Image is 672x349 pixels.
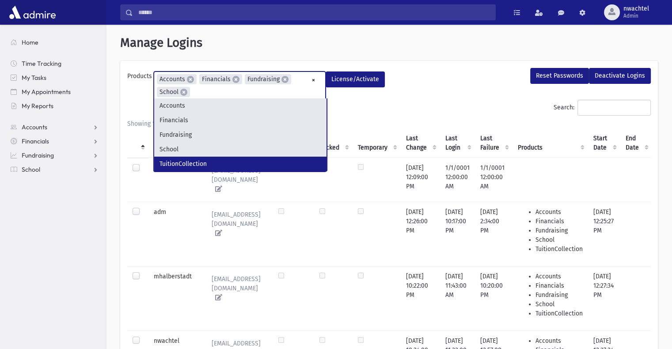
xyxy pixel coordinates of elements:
li: Accounts [535,336,583,345]
span: Remove all items [311,75,315,85]
a: Accounts [4,120,106,134]
img: AdmirePro [7,4,58,21]
span: × [180,89,187,96]
span: My Reports [22,102,53,110]
th: Start Date : activate to sort column ascending [588,128,620,158]
span: Home [22,38,38,46]
li: Fundraising [245,74,291,84]
span: My Tasks [22,74,46,82]
li: School [535,235,583,244]
a: Home [4,35,106,49]
span: Financials [22,137,49,145]
td: 1/1/0001 12:00:00 AM [440,158,475,202]
li: School [157,87,190,97]
a: [EMAIL_ADDRESS][DOMAIN_NAME] [205,272,268,305]
a: Fundraising [4,148,106,162]
li: Fundraising [154,128,327,142]
a: My Tasks [4,71,106,85]
th: Temporary : activate to sort column ascending [353,128,401,158]
a: [EMAIL_ADDRESS][DOMAIN_NAME] [205,163,268,196]
label: Search: [554,100,651,116]
span: × [281,76,289,83]
td: [DATE] 12:25:27 PM [588,202,620,266]
span: × [187,76,194,83]
th: Last Login : activate to sort column ascending [440,128,475,158]
li: Financials [535,217,583,226]
li: Financials [199,74,242,84]
span: Admin [623,12,649,19]
li: School [535,300,583,309]
input: Search: [577,100,651,116]
li: Fundraising [535,226,583,235]
a: My Reports [4,99,106,113]
input: Search [133,4,495,20]
span: My Appointments [22,88,71,96]
td: [DATE] 10:22:00 PM [401,266,440,330]
li: Accounts [535,207,583,217]
li: Financials [535,281,583,290]
button: License/Activate [326,71,385,87]
a: Time Tracking [4,56,106,71]
span: Time Tracking [22,60,61,68]
a: My Appointments [4,85,106,99]
th: Products : activate to sort column ascending [513,128,588,158]
a: Financials [4,134,106,148]
td: [DATE] 2:34:00 PM [475,202,513,266]
td: 1/1/0001 12:00:00 AM [475,158,513,202]
li: TuitionCollection [535,309,583,318]
div: Showing 1 to 5 of 5 entries [127,119,651,128]
th: Code : activate to sort column ascending [148,128,199,158]
span: nwachtel [623,5,649,12]
td: [DATE] 12:27:34 PM [588,266,620,330]
li: School [154,142,327,157]
li: Accounts [535,272,583,281]
span: Fundraising [22,151,54,159]
h1: Manage Logins [120,35,658,50]
li: Accounts [154,98,327,113]
th: Last Change : activate to sort column ascending [401,128,440,158]
li: Fundraising [535,290,583,300]
td: [DATE] 12:26:00 PM [401,202,440,266]
label: Products [127,71,154,96]
span: × [232,76,239,83]
th: : activate to sort column descending [127,128,148,158]
span: School [22,165,40,173]
li: Financials [154,113,327,128]
td: [DATE] 10:17:00 PM [440,202,475,266]
button: Deactivate Logins [589,68,651,84]
li: Accounts [157,74,197,84]
td: [DATE] 10:20:00 PM [475,266,513,330]
td: [DATE] 11:43:00 AM [440,266,475,330]
a: [EMAIL_ADDRESS][DOMAIN_NAME] [205,207,268,240]
td: adm [148,202,199,266]
a: School [4,162,106,176]
td: mhalberstadt [148,266,199,330]
td: user [148,158,199,202]
th: End Date : activate to sort column ascending [620,128,652,158]
li: TuitionCollection [535,244,583,254]
li: TuitionCollection [154,157,327,171]
button: Reset Passwords [530,68,589,84]
th: Last Failure : activate to sort column ascending [475,128,513,158]
th: Locked : activate to sort column ascending [314,128,353,158]
td: [DATE] 12:09:00 PM [401,158,440,202]
span: Accounts [22,123,47,131]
